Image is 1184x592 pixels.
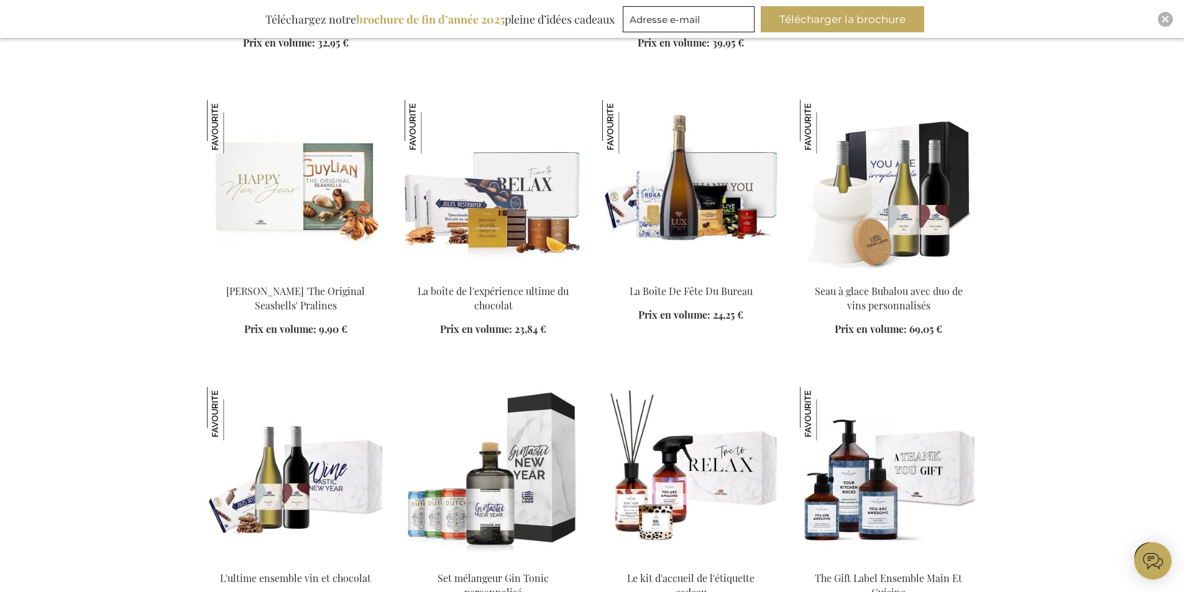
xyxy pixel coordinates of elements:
[244,322,347,337] a: Prix en volume: 9,90 €
[440,322,512,335] span: Prix en volume:
[220,572,371,585] a: L'ultime ensemble vin et chocolat
[207,269,385,281] a: Guylian 'The Original Seashells' Pralines Guylian 'The Original Seashells' Pralines
[440,322,546,337] a: Prix en volume: 23,84 €
[405,387,582,561] img: Beer Apéro Gift Box
[207,387,385,561] img: Beer Apéro Gift Box
[207,100,385,274] img: Guylian 'The Original Seashells' Pralines
[260,6,620,32] div: Téléchargez notre pleine d’idées cadeaux
[602,100,656,153] img: La Boîte De Fête Du Bureau
[638,36,710,49] span: Prix en volume:
[713,308,743,321] span: 24,25 €
[800,100,853,153] img: Seau à glace Bubalou avec duo de vins personnalisés
[638,308,710,321] span: Prix en volume:
[356,12,505,27] b: brochure de fin d’année 2025
[1162,16,1169,23] img: Close
[602,100,780,274] img: The Office Party Box
[515,322,546,335] span: 23,84 €
[761,6,924,32] button: Télécharger la brochure
[800,387,978,561] img: The Gift Label Hand & Kitchen Set
[602,387,780,561] img: The Gift Label Home Kit
[638,36,744,50] a: Prix en volume: 39,95 €
[207,556,385,568] a: Beer Apéro Gift Box L'ultime ensemble vin et chocolat
[800,269,978,281] a: Seau à glace Bubalou avec duo de vins personnalisés Seau à glace Bubalou avec duo de vins personn...
[418,285,569,312] a: La boîte de l'expérience ultime du chocolat
[243,36,315,49] span: Prix en volume:
[623,6,758,36] form: marketing offers and promotions
[909,322,942,335] span: 69,05 €
[207,387,260,440] img: L'ultime ensemble vin et chocolat
[815,285,963,312] a: Seau à glace Bubalou avec duo de vins personnalisés
[405,100,582,274] img: The Ultimate Chocolate Experience Box
[638,308,743,322] a: Prix en volume: 24,25 €
[1134,542,1172,580] iframe: belco-activator-frame
[623,6,755,32] input: Adresse e-mail
[318,36,349,49] span: 32,95 €
[207,100,260,153] img: Guylian 'The Original Seashells' Pralines
[1158,12,1173,27] div: Close
[405,556,582,568] a: Beer Apéro Gift Box
[800,387,853,440] img: The Gift Label Ensemble Main Et Cuisine
[602,556,780,568] a: The Gift Label Home Kit
[243,36,349,50] a: Prix en volume: 32,95 €
[800,100,978,274] img: Seau à glace Bubalou avec duo de vins personnalisés
[226,285,365,312] a: [PERSON_NAME] 'The Original Seashells' Pralines
[835,322,942,337] a: Prix en volume: 69,05 €
[244,322,316,335] span: Prix en volume:
[405,100,458,153] img: La boîte de l'expérience ultime du chocolat
[319,322,347,335] span: 9,90 €
[602,269,780,281] a: The Office Party Box La Boîte De Fête Du Bureau
[712,36,744,49] span: 39,95 €
[800,556,978,568] a: The Gift Label Hand & Kitchen Set The Gift Label Ensemble Main Et Cuisine
[405,269,582,281] a: The Ultimate Chocolate Experience Box La boîte de l'expérience ultime du chocolat
[835,322,907,335] span: Prix en volume:
[630,285,753,298] a: La Boîte De Fête Du Bureau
